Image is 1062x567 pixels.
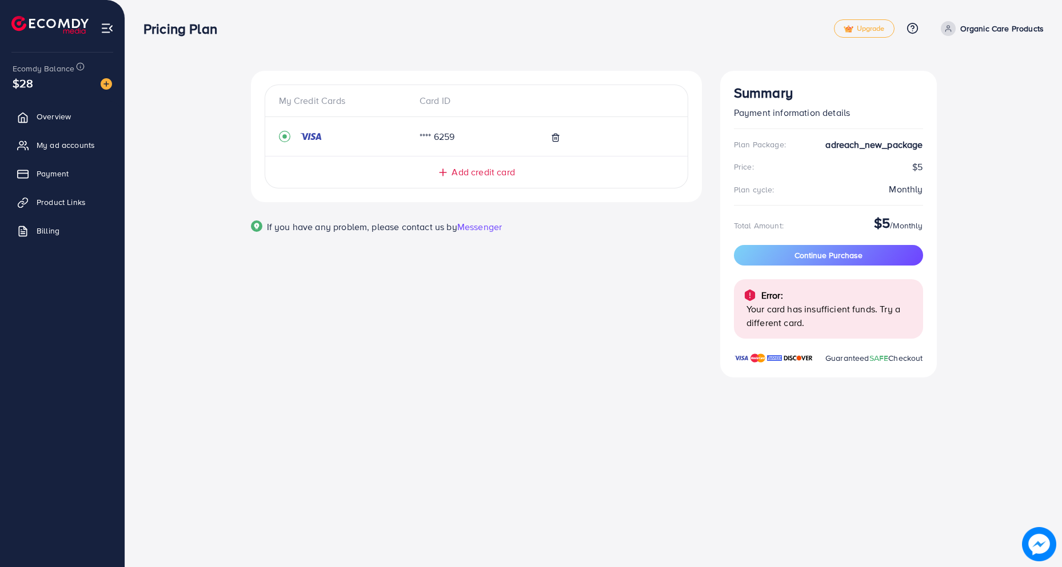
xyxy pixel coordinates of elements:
div: Plan cycle: [734,184,774,195]
span: SAFE [869,352,889,364]
div: Plan Package: [734,139,786,150]
img: image [101,78,112,90]
span: Monthly [893,220,923,231]
p: Your card has insufficient funds. Try a different card. [746,302,914,329]
svg: record circle [279,131,290,142]
span: Guaranteed Checkout [825,352,923,364]
a: Billing [9,219,116,242]
a: tickUpgrade [834,19,895,38]
p: Error: [761,288,783,302]
a: My ad accounts [9,134,116,156]
div: $5 [734,160,923,174]
span: Payment [37,168,69,179]
img: image [1022,527,1056,561]
span: Overview [37,111,71,122]
div: Monthly [889,183,923,196]
span: My ad accounts [37,139,95,151]
p: Payment information details [734,106,923,119]
img: logo [11,16,89,34]
img: alert [743,288,757,302]
span: $28 [13,75,33,91]
span: Upgrade [844,25,885,33]
span: Add credit card [452,166,514,179]
span: Continue Purchase [794,250,863,261]
span: Product Links [37,196,86,208]
img: brand [767,352,782,364]
h3: Pricing Plan [143,21,226,37]
div: / [874,215,923,236]
img: credit [300,132,322,141]
h3: Summary [734,85,923,101]
div: My Credit Cards [279,94,410,107]
img: menu [101,22,114,35]
span: If you have any problem, please contact us by [267,220,457,233]
span: Ecomdy Balance [13,63,74,74]
span: Messenger [457,220,502,233]
button: Continue Purchase [734,245,923,266]
p: Organic Care Products [960,22,1044,35]
img: brand [784,352,813,364]
a: Product Links [9,191,116,214]
img: tick [844,25,853,33]
div: Total Amount: [734,220,784,231]
a: Organic Care Products [936,21,1044,36]
span: Billing [37,225,59,236]
h3: $5 [874,215,890,231]
img: brand [750,352,765,364]
div: Price: [734,161,754,172]
a: Payment [9,162,116,185]
strong: adreach_new_package [825,138,923,151]
a: Overview [9,105,116,128]
img: brand [734,352,749,364]
img: Popup guide [251,220,262,232]
div: Card ID [410,94,542,107]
